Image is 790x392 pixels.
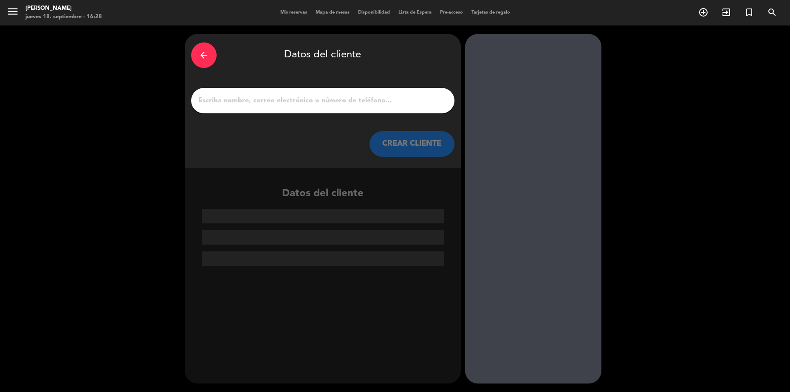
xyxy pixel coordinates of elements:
input: Escriba nombre, correo electrónico o número de teléfono... [197,95,448,107]
i: exit_to_app [721,7,731,17]
i: menu [6,5,19,18]
span: Pre-acceso [436,10,467,15]
i: turned_in_not [744,7,754,17]
i: search [767,7,777,17]
div: Datos del cliente [185,186,461,266]
span: Lista de Espera [394,10,436,15]
button: menu [6,5,19,21]
div: Datos del cliente [191,40,454,70]
span: Disponibilidad [354,10,394,15]
span: Tarjetas de regalo [467,10,514,15]
i: add_circle_outline [698,7,708,17]
div: jueves 18. septiembre - 16:28 [25,13,102,21]
div: [PERSON_NAME] [25,4,102,13]
button: CREAR CLIENTE [370,131,454,157]
i: arrow_back [199,50,209,60]
span: Mis reservas [276,10,311,15]
span: Mapa de mesas [311,10,354,15]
